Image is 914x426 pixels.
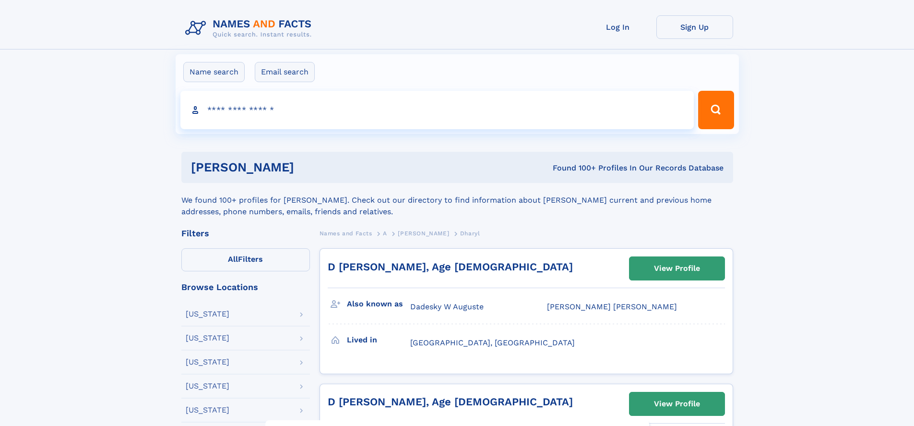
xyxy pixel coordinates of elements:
[181,15,320,41] img: Logo Names and Facts
[398,227,449,239] a: [PERSON_NAME]
[255,62,315,82] label: Email search
[698,91,734,129] button: Search Button
[186,310,229,318] div: [US_STATE]
[347,332,410,348] h3: Lived in
[383,230,387,237] span: A
[186,382,229,390] div: [US_STATE]
[180,91,694,129] input: search input
[580,15,656,39] a: Log In
[183,62,245,82] label: Name search
[186,334,229,342] div: [US_STATE]
[654,257,700,280] div: View Profile
[191,161,424,173] h1: [PERSON_NAME]
[186,358,229,366] div: [US_STATE]
[181,229,310,238] div: Filters
[320,227,372,239] a: Names and Facts
[547,302,677,311] span: [PERSON_NAME] [PERSON_NAME]
[629,392,724,415] a: View Profile
[423,163,724,173] div: Found 100+ Profiles In Our Records Database
[347,296,410,312] h3: Also known as
[629,257,724,280] a: View Profile
[186,406,229,414] div: [US_STATE]
[181,248,310,271] label: Filters
[656,15,733,39] a: Sign Up
[654,393,700,415] div: View Profile
[328,261,573,273] a: D [PERSON_NAME], Age [DEMOGRAPHIC_DATA]
[410,302,484,311] span: Dadesky W Auguste
[181,183,733,218] div: We found 100+ profiles for [PERSON_NAME]. Check out our directory to find information about [PERS...
[228,255,238,264] span: All
[181,283,310,292] div: Browse Locations
[410,338,575,347] span: [GEOGRAPHIC_DATA], [GEOGRAPHIC_DATA]
[383,227,387,239] a: A
[328,396,573,408] a: D [PERSON_NAME], Age [DEMOGRAPHIC_DATA]
[460,230,480,237] span: Dharyl
[398,230,449,237] span: [PERSON_NAME]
